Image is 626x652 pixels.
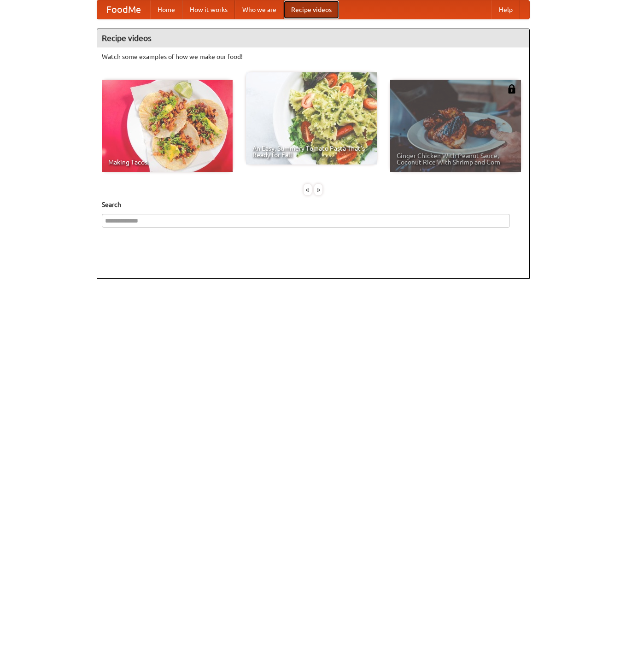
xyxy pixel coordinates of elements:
img: 483408.png [507,84,516,94]
a: Help [491,0,520,19]
div: » [314,184,322,195]
a: Recipe videos [284,0,339,19]
div: « [304,184,312,195]
h5: Search [102,200,525,209]
a: Making Tacos [102,80,233,172]
a: Home [150,0,182,19]
a: An Easy, Summery Tomato Pasta That's Ready for Fall [246,72,377,164]
p: Watch some examples of how we make our food! [102,52,525,61]
span: Making Tacos [108,159,226,165]
a: FoodMe [97,0,150,19]
h4: Recipe videos [97,29,529,47]
a: How it works [182,0,235,19]
span: An Easy, Summery Tomato Pasta That's Ready for Fall [252,145,370,158]
a: Who we are [235,0,284,19]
